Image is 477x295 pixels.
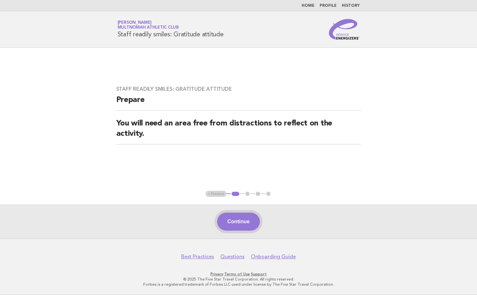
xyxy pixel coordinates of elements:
[329,19,360,40] img: Service Energizers
[251,254,296,260] a: Onboarding Guide
[116,95,361,111] h2: Prepare
[118,26,179,30] span: Multnomah Athletic Club
[118,21,179,30] a: [PERSON_NAME]Multnomah Athletic Club
[224,272,250,276] a: Terms of Use
[42,272,435,277] p: · ·
[320,4,337,8] a: Profile
[42,277,435,282] p: © 2025 The Five Star Travel Corporation. All rights reserved.
[181,254,214,260] a: Best Practices
[342,4,360,8] a: History
[118,21,224,38] h1: Staff readily smiles: Gratitude attitude
[116,86,361,92] h3: Staff readily smiles: Gratitude attitude
[302,4,314,8] a: Home
[251,272,267,276] a: Support
[42,282,435,287] p: Forbes is a registered trademark of Forbes LLC used under license by The Five Star Travel Corpora...
[231,191,240,197] button: 1
[220,254,244,260] a: Questions
[210,272,223,276] a: Privacy
[217,213,260,231] button: Continue
[116,118,361,144] h2: You will need an area free from distractions to reflect on the activity.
